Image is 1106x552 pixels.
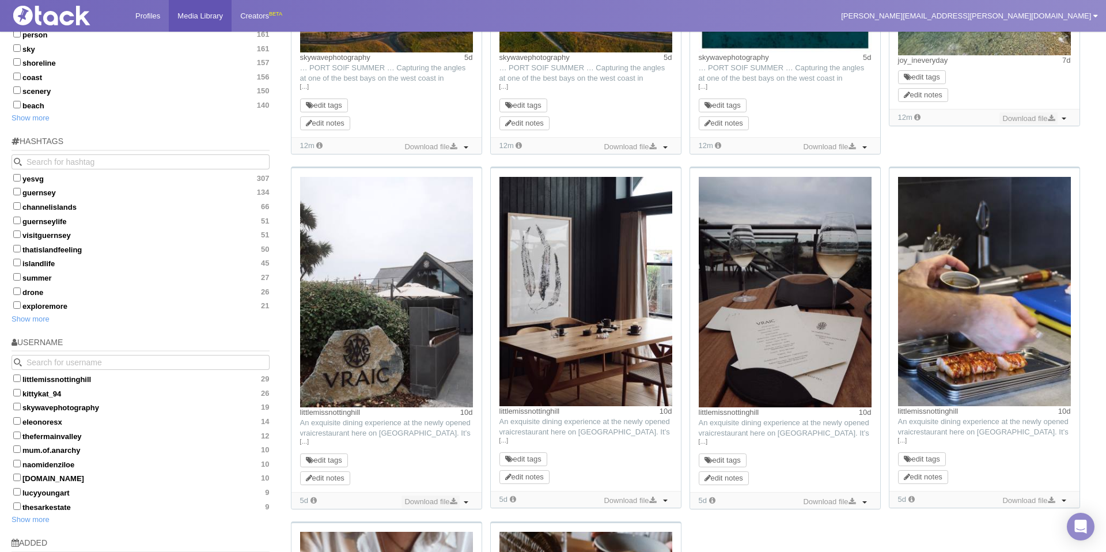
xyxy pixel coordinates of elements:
[704,119,743,127] a: edit notes
[300,496,308,505] time: Added: 14/08/2025, 09:28:08
[300,177,473,407] img: Image may contain: architecture, building, outdoors, shelter, person, mailbox, wood, head, graves...
[499,407,560,415] a: littlemissnottinghill
[13,30,21,37] input: person161
[12,271,270,283] label: summer
[1067,513,1094,540] div: Open Intercom Messenger
[12,154,270,169] input: Search for hashtag
[13,301,21,309] input: exploremore21
[257,86,270,96] span: 150
[13,273,21,281] input: summer27
[13,230,21,238] input: visitguernsey51
[499,63,669,155] span: … PORT SOIF SUMMER … Capturing the angles at one of the best bays on the west coast in [GEOGRAPHI...
[13,375,21,382] input: littlemissnottinghill29
[12,387,270,399] label: kittykat_94
[13,245,21,252] input: thatislandfeeling50
[12,71,270,82] label: coast
[261,432,269,441] span: 12
[704,456,741,464] a: edit tags
[13,474,21,481] input: [DOMAIN_NAME]10
[12,99,270,111] label: beach
[257,101,270,110] span: 140
[499,53,570,62] a: skywavephotography
[505,101,541,109] a: edit tags
[699,53,769,62] a: skywavephotography
[13,101,21,108] input: beach140
[306,474,344,482] a: edit notes
[300,141,315,150] time: Added: 19/08/2025, 14:56:54
[261,202,269,211] span: 66
[12,300,270,311] label: exploremore
[12,355,26,370] button: Search
[261,445,269,455] span: 10
[265,502,269,512] span: 9
[460,407,473,418] time: Posted: 09/08/2025, 10:21:51
[699,408,759,417] a: littlemissnottinghill
[261,217,269,226] span: 51
[12,401,270,413] label: skywavephotography
[9,6,124,25] img: Tack
[402,496,459,508] a: Download file
[261,389,269,398] span: 26
[699,141,713,150] time: Added: 19/08/2025, 14:56:51
[699,82,872,92] a: […]
[300,437,473,447] a: […]
[12,137,270,150] h5: Hashtags
[261,417,269,426] span: 14
[13,44,21,52] input: sky161
[13,202,21,210] input: channelislands66
[257,73,270,82] span: 156
[1058,406,1071,417] time: Posted: 09/08/2025, 10:21:51
[464,52,472,63] time: Posted: 14/08/2025, 08:08:09
[300,418,471,531] span: An exquisite dining experience at the newly opened vraicrestaurant here on [GEOGRAPHIC_DATA]. It’...
[257,58,270,67] span: 157
[13,259,21,266] input: islandlife45
[12,229,270,240] label: visitguernsey
[12,430,270,441] label: thefermainvalley
[859,407,872,418] time: Posted: 09/08/2025, 10:21:51
[12,114,50,122] a: Show more
[12,501,270,512] label: thesarkestate
[601,141,658,153] a: Download file
[13,460,21,467] input: naomidenziloe10
[12,444,270,455] label: mum.of.anarchy
[13,174,21,182] input: yesvg307
[12,315,50,323] a: Show more
[904,90,942,99] a: edit notes
[12,515,50,524] a: Show more
[300,63,469,155] span: … PORT SOIF SUMMER … Capturing the angles at one of the best bays on the west coast in [GEOGRAPHI...
[306,119,344,127] a: edit notes
[261,375,269,384] span: 29
[898,495,906,504] time: Added: 14/08/2025, 09:28:04
[13,502,21,510] input: thesarkestate9
[664,52,672,63] time: Posted: 14/08/2025, 08:08:09
[13,288,21,295] input: drone26
[699,437,872,447] a: […]
[12,28,270,40] label: person
[660,406,672,417] time: Posted: 09/08/2025, 10:21:51
[999,112,1057,125] a: Download file
[800,141,858,153] a: Download file
[13,403,21,410] input: skywavephotography19
[261,460,269,469] span: 10
[499,82,672,92] a: […]
[800,496,858,508] a: Download file
[261,230,269,240] span: 51
[13,86,21,94] input: scenery150
[257,174,270,183] span: 307
[12,373,270,384] label: littlemissnottinghill
[265,488,269,497] span: 9
[12,458,270,470] label: naomidenziloe
[499,141,514,150] time: Added: 19/08/2025, 14:56:52
[300,408,361,417] a: littlemissnottinghill
[898,56,948,65] a: joy_ineveryday
[14,358,22,366] svg: Search
[904,472,942,481] a: edit notes
[13,432,21,439] input: thefermainvalley12
[261,288,269,297] span: 26
[505,472,544,481] a: edit notes
[12,154,26,169] button: Search
[12,186,270,198] label: guernsey
[863,52,871,63] time: Posted: 14/08/2025, 08:08:09
[499,177,672,406] img: Image may contain: indoors, interior design, furniture, table, dining table, architecture, buildi...
[898,436,1071,446] a: […]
